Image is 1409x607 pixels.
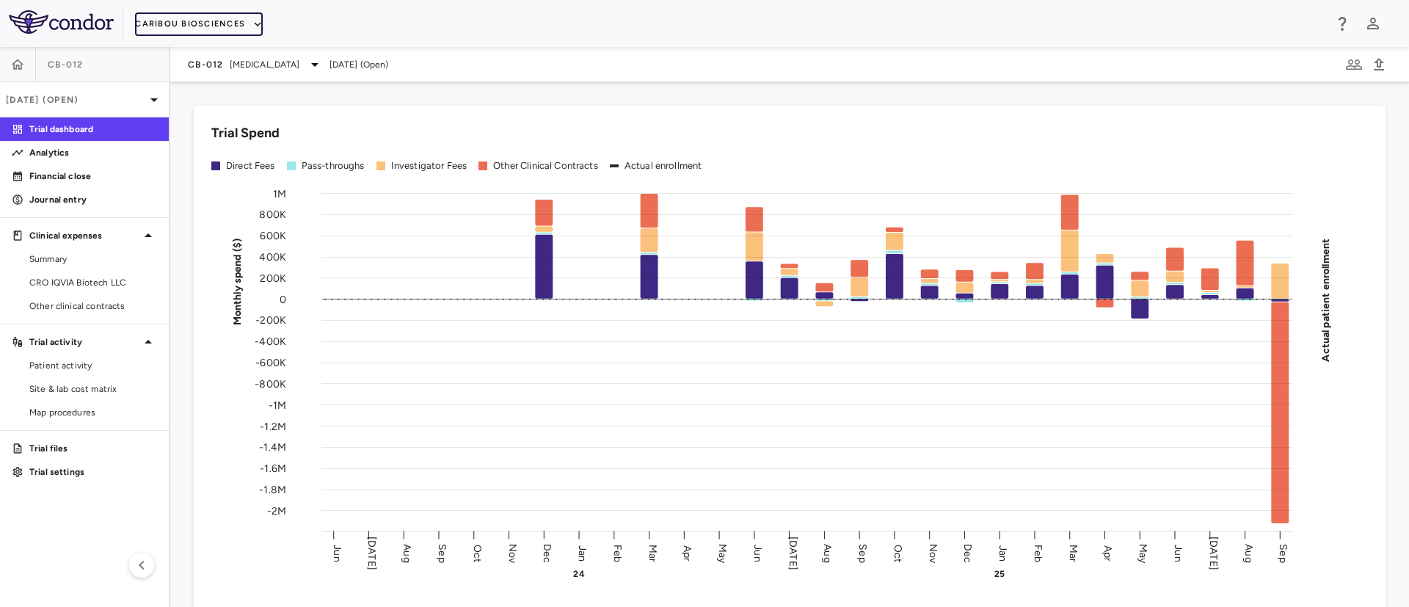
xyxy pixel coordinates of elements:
tspan: 0 [280,293,286,305]
text: [DATE] [365,537,378,570]
text: Jun [751,545,764,561]
p: Trial dashboard [29,123,157,136]
tspan: Actual patient enrollment [1319,238,1332,361]
text: [DATE] [787,537,799,570]
text: Sep [856,544,869,562]
div: Investigator Fees [391,159,467,172]
tspan: 800K [259,208,286,221]
text: [DATE] [1207,537,1220,570]
text: Aug [821,544,834,562]
text: Apr [1102,545,1114,561]
text: 24 [573,569,584,579]
text: May [716,543,729,563]
tspan: 200K [260,272,286,284]
span: [DATE] (Open) [330,58,389,71]
div: Direct Fees [226,159,275,172]
span: [MEDICAL_DATA] [230,58,300,71]
div: Other Clinical Contracts [493,159,598,172]
text: Feb [1032,544,1044,561]
p: Analytics [29,146,157,159]
img: logo-full-BYUhSk78.svg [9,10,114,34]
tspan: -2M [267,504,286,517]
tspan: -1.2M [260,420,286,432]
tspan: -800K [255,377,286,390]
span: Summary [29,252,157,266]
span: Other clinical contracts [29,299,157,313]
text: Apr [681,545,693,561]
text: Feb [611,544,624,561]
p: Trial files [29,442,157,455]
text: Sep [436,544,448,562]
span: Patient activity [29,359,157,372]
text: Sep [1277,544,1289,562]
tspan: -1.8M [259,484,286,496]
tspan: -600K [255,357,286,369]
text: Jun [1172,545,1184,561]
button: Caribou Biosciences [135,12,263,36]
text: Oct [892,544,904,561]
text: Jun [331,545,343,561]
div: Pass-throughs [302,159,365,172]
p: Financial close [29,170,157,183]
text: Mar [647,544,659,561]
tspan: 400K [259,250,286,263]
span: CB-012 [48,59,84,70]
tspan: -400K [255,335,286,348]
span: Map procedures [29,406,157,419]
tspan: 1M [273,187,286,200]
text: Nov [506,543,519,563]
span: CRO IQVIA Biotech LLC [29,276,157,289]
tspan: Monthly spend ($) [231,238,244,325]
tspan: 600K [260,230,286,242]
tspan: -200K [255,314,286,327]
span: Site & lab cost matrix [29,382,157,396]
p: Clinical expenses [29,229,139,242]
text: Dec [541,543,553,562]
text: Jan [576,545,589,561]
text: Aug [401,544,413,562]
div: Actual enrollment [625,159,702,172]
text: Jan [997,545,1009,561]
text: May [1137,543,1149,563]
h6: Trial Spend [211,123,280,143]
text: Mar [1067,544,1079,561]
text: Oct [471,544,484,561]
tspan: -1.4M [259,441,286,454]
text: Dec [961,543,974,562]
p: Journal entry [29,193,157,206]
p: [DATE] (Open) [6,93,145,106]
p: Trial settings [29,465,157,479]
p: Trial activity [29,335,139,349]
text: Nov [927,543,939,563]
text: Aug [1242,544,1255,562]
span: CB-012 [188,59,224,70]
text: 25 [994,569,1005,579]
tspan: -1.6M [260,462,286,475]
tspan: -1M [269,399,286,411]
